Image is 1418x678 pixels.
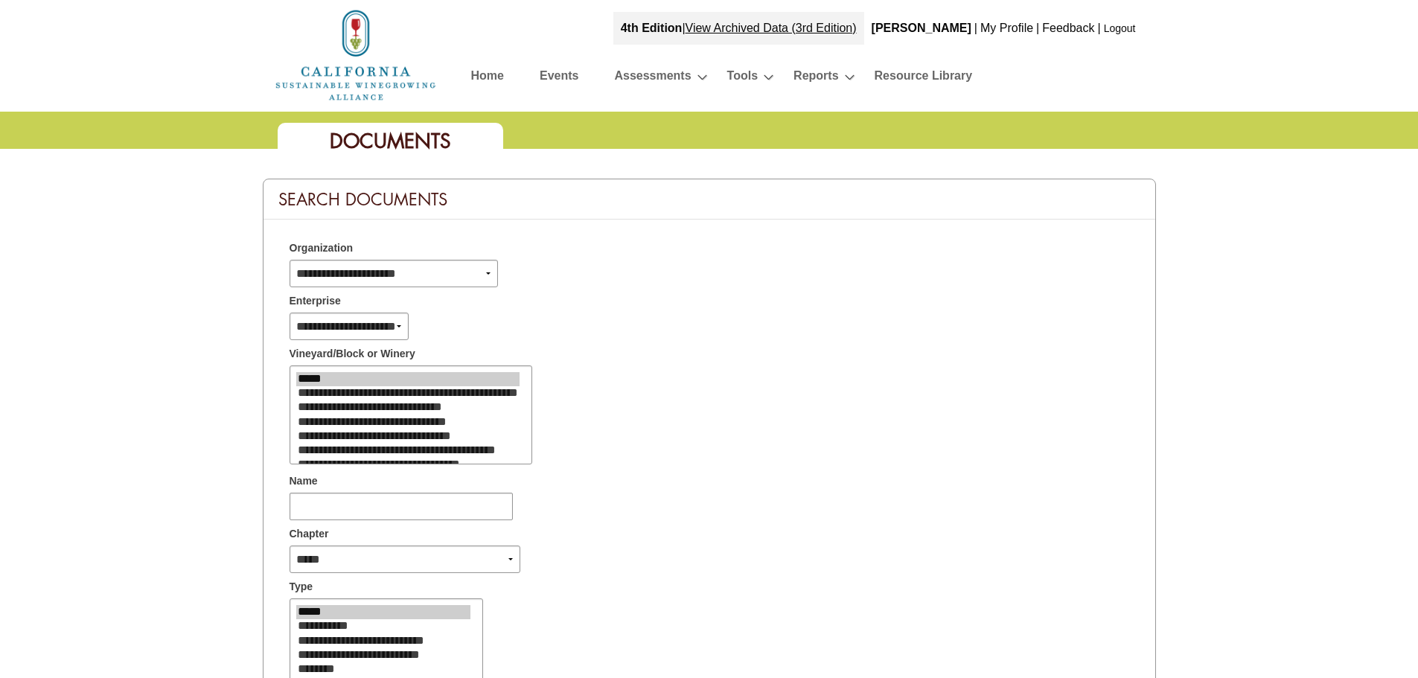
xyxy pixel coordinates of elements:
[1042,22,1094,34] a: Feedback
[274,48,438,60] a: Home
[1096,12,1102,45] div: |
[330,128,451,154] span: Documents
[614,65,691,92] a: Assessments
[1035,12,1041,45] div: |
[290,526,329,542] span: Chapter
[613,12,864,45] div: |
[980,22,1033,34] a: My Profile
[471,65,504,92] a: Home
[875,65,973,92] a: Resource Library
[872,22,971,34] b: [PERSON_NAME]
[686,22,857,34] a: View Archived Data (3rd Edition)
[621,22,683,34] strong: 4th Edition
[264,179,1155,220] div: Search Documents
[973,12,979,45] div: |
[290,473,318,489] span: Name
[290,579,313,595] span: Type
[290,293,341,309] span: Enterprise
[274,7,438,103] img: logo_cswa2x.png
[290,240,354,256] span: Organization
[727,65,758,92] a: Tools
[1104,22,1136,34] a: Logout
[290,346,415,362] span: Vineyard/Block or Winery
[793,65,838,92] a: Reports
[540,65,578,92] a: Events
